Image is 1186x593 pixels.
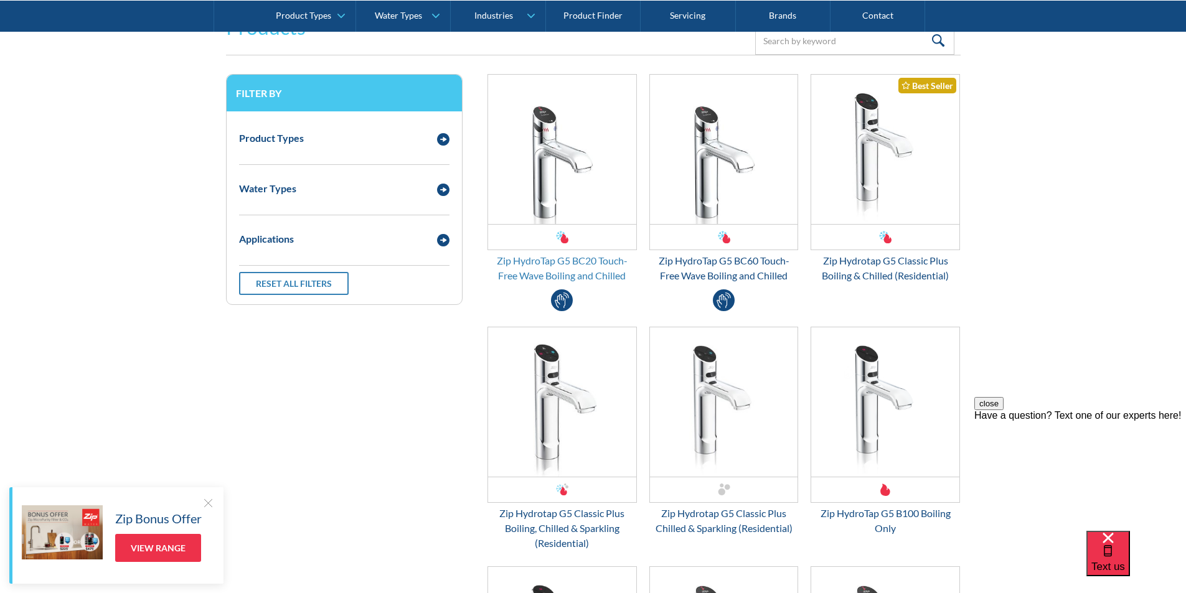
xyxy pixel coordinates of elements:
a: View Range [115,534,201,562]
div: Best Seller [898,78,956,93]
div: Water Types [239,181,296,196]
div: Zip Hydrotap G5 Classic Plus Boiling, Chilled & Sparkling (Residential) [487,506,637,551]
div: Zip HydroTap G5 B100 Boiling Only [811,506,960,536]
input: Search by keyword [755,27,954,55]
a: Zip HydroTap G5 BC20 Touch-Free Wave Boiling and ChilledZip HydroTap G5 BC20 Touch-Free Wave Boil... [487,74,637,283]
div: Applications [239,231,294,246]
div: Zip Hydrotap G5 Classic Plus Boiling & Chilled (Residential) [811,253,960,283]
iframe: podium webchat widget bubble [1086,531,1186,593]
a: Zip Hydrotap G5 Classic Plus Boiling, Chilled & Sparkling (Residential)Zip Hydrotap G5 Classic Pl... [487,327,637,551]
div: Industries [474,10,513,21]
a: Reset all filters [239,272,349,295]
img: Zip Hydrotap G5 Classic Plus Boiling, Chilled & Sparkling (Residential) [488,327,636,477]
div: Zip HydroTap G5 BC20 Touch-Free Wave Boiling and Chilled [487,253,637,283]
img: Zip Hydrotap G5 Classic Plus Boiling & Chilled (Residential) [811,75,959,224]
img: Zip Hydrotap G5 Classic Plus Chilled & Sparkling (Residential) [650,327,798,477]
div: Zip HydroTap G5 BC60 Touch-Free Wave Boiling and Chilled [649,253,799,283]
h5: Zip Bonus Offer [115,509,202,528]
img: Zip Bonus Offer [22,505,103,559]
img: Zip HydroTap G5 BC20 Touch-Free Wave Boiling and Chilled [488,75,636,224]
img: Zip HydroTap G5 B100 Boiling Only [811,327,959,477]
div: Water Types [375,10,422,21]
div: Zip Hydrotap G5 Classic Plus Chilled & Sparkling (Residential) [649,506,799,536]
a: Zip HydroTap G5 B100 Boiling OnlyZip HydroTap G5 B100 Boiling Only [811,327,960,536]
a: Zip Hydrotap G5 Classic Plus Chilled & Sparkling (Residential)Zip Hydrotap G5 Classic Plus Chille... [649,327,799,536]
a: Zip HydroTap G5 BC60 Touch-Free Wave Boiling and ChilledZip HydroTap G5 BC60 Touch-Free Wave Boil... [649,74,799,283]
div: Product Types [239,131,304,146]
a: Zip Hydrotap G5 Classic Plus Boiling & Chilled (Residential)Best SellerZip Hydrotap G5 Classic Pl... [811,74,960,283]
h3: Filter by [236,87,453,99]
div: Product Types [276,10,331,21]
img: Zip HydroTap G5 BC60 Touch-Free Wave Boiling and Chilled [650,75,798,224]
iframe: podium webchat widget prompt [974,397,1186,546]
